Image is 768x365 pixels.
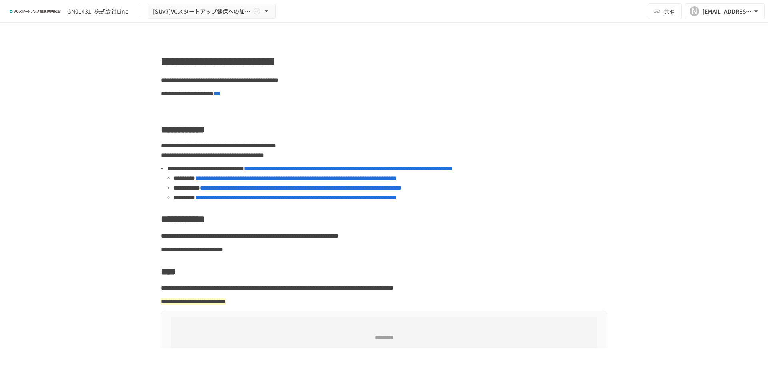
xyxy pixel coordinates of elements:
div: GN01431_株式会社Linc [67,7,128,16]
button: 共有 [648,3,682,19]
button: [SUv7]VCスタートアップ健保への加入申請手続き [148,4,276,19]
span: 共有 [664,7,675,16]
button: N[EMAIL_ADDRESS][DOMAIN_NAME] [685,3,765,19]
div: [EMAIL_ADDRESS][DOMAIN_NAME] [702,6,752,16]
span: [SUv7]VCスタートアップ健保への加入申請手続き [153,6,251,16]
div: N [690,6,699,16]
img: ZDfHsVrhrXUoWEWGWYf8C4Fv4dEjYTEDCNvmL73B7ox [10,5,61,18]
